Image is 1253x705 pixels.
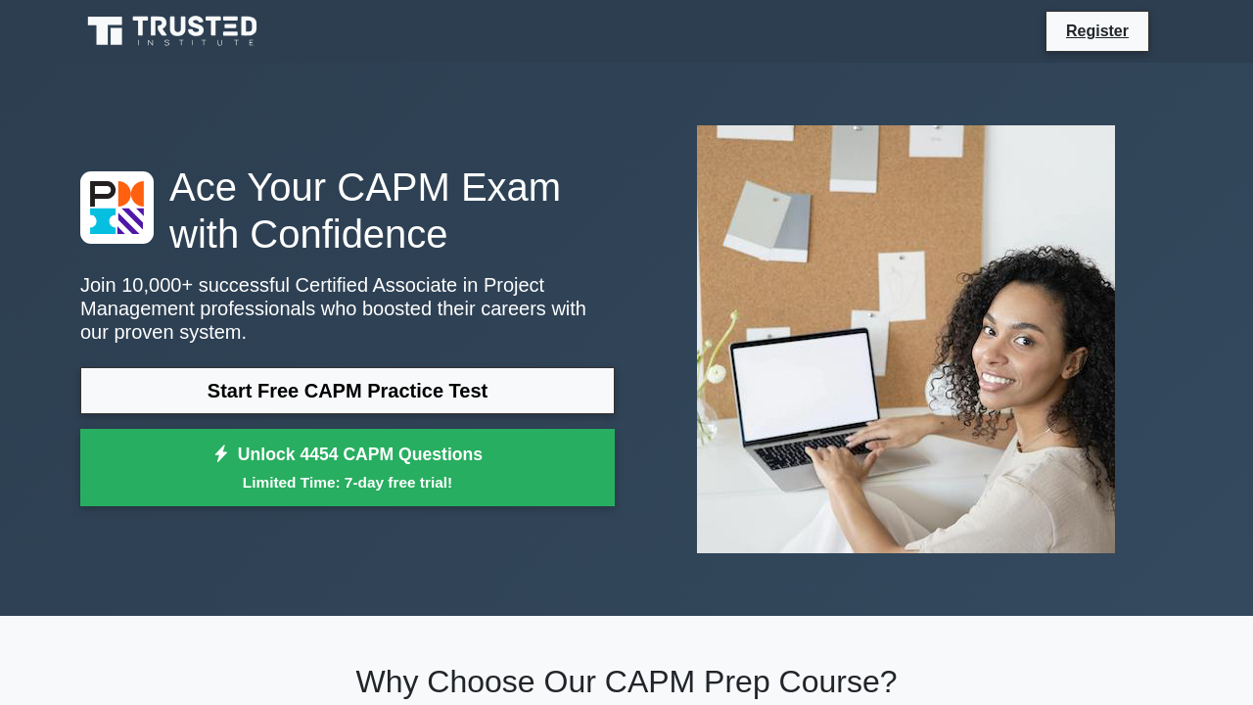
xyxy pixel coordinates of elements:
[80,367,615,414] a: Start Free CAPM Practice Test
[80,164,615,258] h1: Ace Your CAPM Exam with Confidence
[80,663,1173,700] h2: Why Choose Our CAPM Prep Course?
[80,429,615,507] a: Unlock 4454 CAPM QuestionsLimited Time: 7-day free trial!
[1054,19,1140,43] a: Register
[105,471,590,493] small: Limited Time: 7-day free trial!
[80,273,615,344] p: Join 10,000+ successful Certified Associate in Project Management professionals who boosted their...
